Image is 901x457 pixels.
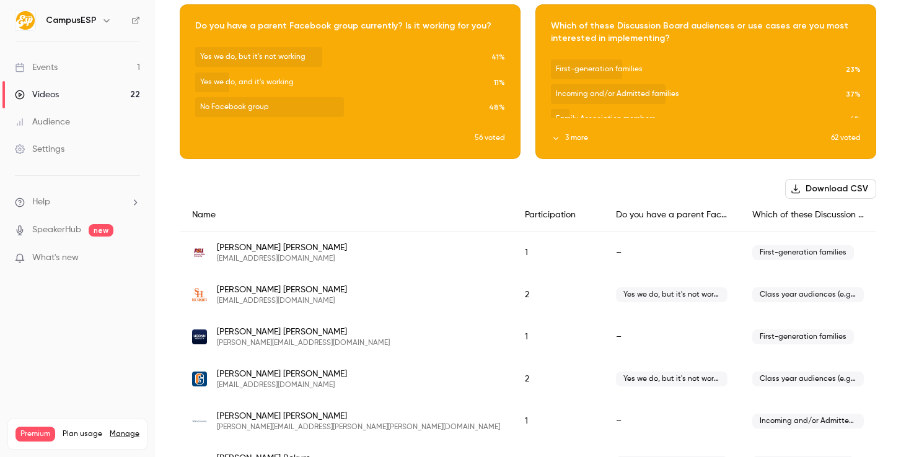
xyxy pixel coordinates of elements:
[32,224,81,237] a: SpeakerHub
[512,358,604,400] div: 2
[63,429,102,439] span: Plan usage
[752,414,864,429] span: Incoming and/or Admitted families
[217,368,347,380] span: [PERSON_NAME] [PERSON_NAME]
[32,251,79,264] span: What's new
[180,274,876,316] div: nate@shsu.edu
[192,329,207,344] img: uconn.edu
[192,287,207,302] img: shsu.edu
[217,422,500,432] span: [PERSON_NAME][EMAIL_ADDRESS][PERSON_NAME][PERSON_NAME][DOMAIN_NAME]
[604,232,740,274] div: –
[752,245,854,260] span: First-generation families
[217,296,347,306] span: [EMAIL_ADDRESS][DOMAIN_NAME]
[740,199,876,232] div: Which of these Discussion Board audiences or use cases are you most interested in implementing?
[15,196,140,209] li: help-dropdown-opener
[604,199,740,232] div: Do you have a parent Facebook group currently? Is it working for you?
[752,372,864,386] span: Class year audiences (e.g. First Year Families)
[217,410,500,422] span: [PERSON_NAME] [PERSON_NAME]
[512,199,604,232] div: Participation
[192,245,207,260] img: asu.edu
[180,316,876,358] div: j.armstrong@uconn.edu
[15,143,64,155] div: Settings
[512,316,604,358] div: 1
[512,232,604,274] div: 1
[604,316,740,358] div: –
[217,242,347,254] span: [PERSON_NAME] [PERSON_NAME]
[512,400,604,442] div: 1
[32,196,50,209] span: Help
[15,11,35,30] img: CampusESP
[785,179,876,199] button: Download CSV
[15,116,70,128] div: Audience
[217,254,347,264] span: [EMAIL_ADDRESS][DOMAIN_NAME]
[616,287,727,302] span: Yes we do, but it's not working
[551,133,831,144] button: 3 more
[15,89,59,101] div: Videos
[604,400,740,442] div: –
[110,429,139,439] a: Manage
[15,61,58,74] div: Events
[15,427,55,442] span: Premium
[180,400,876,442] div: isabella.barberio@wilkes.edu
[512,274,604,316] div: 2
[180,199,512,232] div: Name
[89,224,113,237] span: new
[616,372,727,386] span: Yes we do, but it's not working
[217,326,390,338] span: [PERSON_NAME] [PERSON_NAME]
[125,253,140,264] iframe: Noticeable Trigger
[192,372,207,386] img: gettysburg.edu
[180,358,876,400] div: eaumen@gettysburg.edu
[217,338,390,348] span: [PERSON_NAME][EMAIL_ADDRESS][DOMAIN_NAME]
[752,287,864,302] span: Class year audiences (e.g. First Year Families)
[46,14,97,27] h6: CampusESP
[752,329,854,344] span: First-generation families
[180,232,876,274] div: aamavis1@asu.edu
[192,419,207,424] img: wilkes.edu
[217,284,347,296] span: [PERSON_NAME] [PERSON_NAME]
[217,380,347,390] span: [EMAIL_ADDRESS][DOMAIN_NAME]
